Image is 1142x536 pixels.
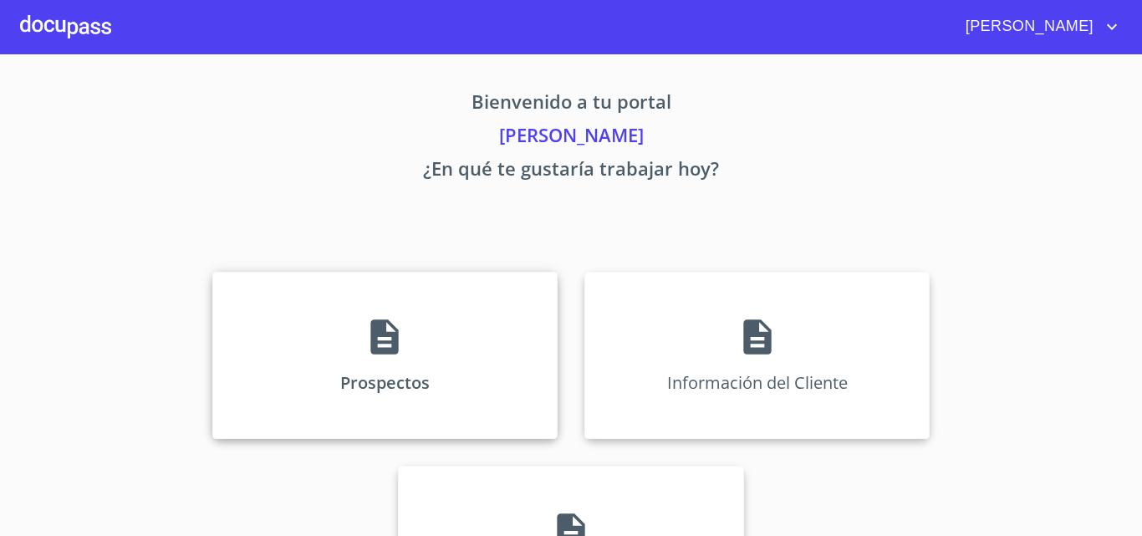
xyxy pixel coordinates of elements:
[56,88,1086,121] p: Bienvenido a tu portal
[56,121,1086,155] p: [PERSON_NAME]
[667,371,848,394] p: Información del Cliente
[953,13,1122,40] button: account of current user
[953,13,1102,40] span: [PERSON_NAME]
[56,155,1086,188] p: ¿En qué te gustaría trabajar hoy?
[340,371,430,394] p: Prospectos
